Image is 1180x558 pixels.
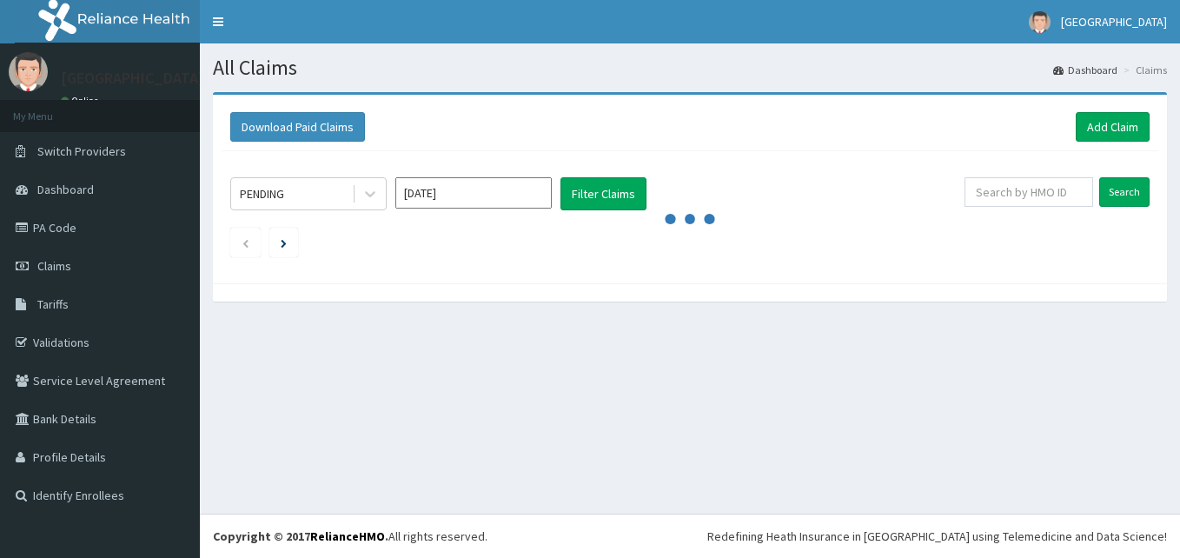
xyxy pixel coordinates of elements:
span: Switch Providers [37,143,126,159]
p: [GEOGRAPHIC_DATA] [61,70,204,86]
span: Tariffs [37,296,69,312]
div: Redefining Heath Insurance in [GEOGRAPHIC_DATA] using Telemedicine and Data Science! [707,528,1167,545]
input: Search [1099,177,1150,207]
button: Download Paid Claims [230,112,365,142]
a: RelianceHMO [310,528,385,544]
strong: Copyright © 2017 . [213,528,388,544]
button: Filter Claims [560,177,646,210]
h1: All Claims [213,56,1167,79]
input: Search by HMO ID [965,177,1093,207]
img: User Image [9,52,48,91]
li: Claims [1119,63,1167,77]
span: [GEOGRAPHIC_DATA] [1061,14,1167,30]
a: Online [61,95,103,107]
a: Add Claim [1076,112,1150,142]
input: Select Month and Year [395,177,552,209]
span: Dashboard [37,182,94,197]
a: Previous page [242,235,249,250]
div: PENDING [240,185,284,203]
a: Next page [281,235,287,250]
img: User Image [1029,11,1051,33]
span: Claims [37,258,71,274]
svg: audio-loading [664,193,716,245]
a: Dashboard [1053,63,1117,77]
footer: All rights reserved. [200,514,1180,558]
